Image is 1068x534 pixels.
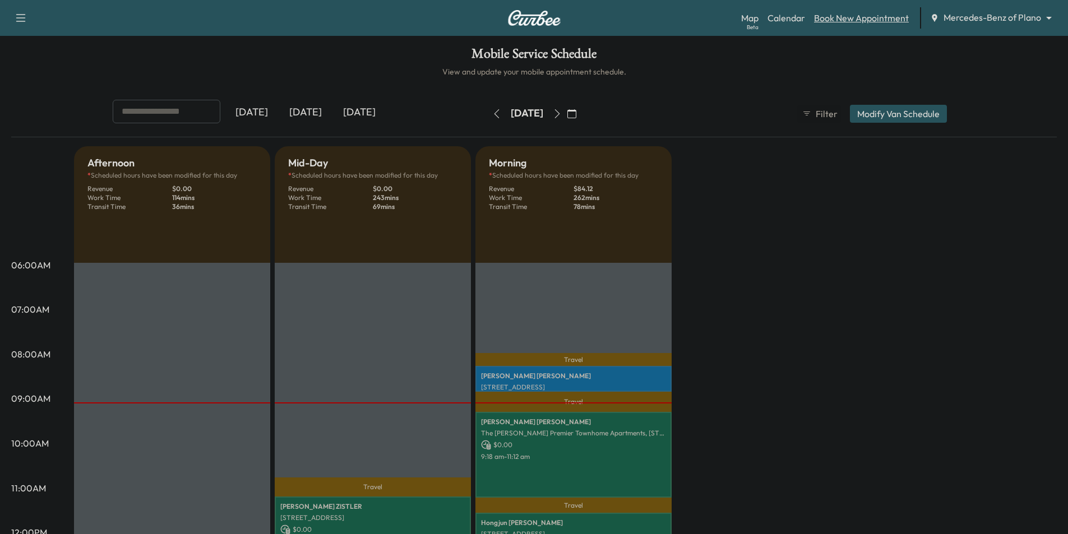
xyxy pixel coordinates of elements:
p: 78 mins [574,202,658,211]
p: 114 mins [172,193,257,202]
h5: Afternoon [87,155,135,171]
h5: Morning [489,155,526,171]
p: Revenue [489,184,574,193]
p: Revenue [87,184,172,193]
p: 36 mins [172,202,257,211]
h6: View and update your mobile appointment schedule. [11,66,1057,77]
p: Work Time [489,193,574,202]
p: [PERSON_NAME] [PERSON_NAME] [481,417,666,426]
img: Curbee Logo [507,10,561,26]
h5: Mid-Day [288,155,328,171]
p: Work Time [87,193,172,202]
p: [PERSON_NAME] [PERSON_NAME] [481,372,666,380]
button: Filter [797,105,841,123]
p: Transit Time [87,202,172,211]
p: Scheduled hours have been modified for this day [288,171,457,180]
p: 9:18 am - 11:12 am [481,452,666,461]
p: Travel [475,392,672,412]
p: Scheduled hours have been modified for this day [489,171,658,180]
p: $ 0.00 [373,184,457,193]
p: 262 mins [574,193,658,202]
p: $ 84.12 [574,184,658,193]
p: $ 0.00 [172,184,257,193]
p: Scheduled hours have been modified for this day [87,171,257,180]
p: 09:00AM [11,392,50,405]
p: 10:00AM [11,437,49,450]
p: Travel [475,353,672,366]
p: 06:00AM [11,258,50,272]
p: Travel [475,498,672,513]
a: Book New Appointment [814,11,909,25]
div: [DATE] [225,100,279,126]
div: [DATE] [279,100,332,126]
p: Hongjun [PERSON_NAME] [481,518,666,527]
p: [STREET_ADDRESS] [280,513,465,522]
button: Modify Van Schedule [850,105,947,123]
p: [PERSON_NAME] ZISTLER [280,502,465,511]
p: 07:00AM [11,303,49,316]
p: Transit Time [489,202,574,211]
p: The [PERSON_NAME] Premier Townhome Apartments, [STREET_ADDRESS][PERSON_NAME] [481,429,666,438]
a: Calendar [768,11,805,25]
p: Work Time [288,193,373,202]
p: 69 mins [373,202,457,211]
p: $ 0.00 [481,440,666,450]
p: 08:00AM [11,347,50,361]
p: 11:00AM [11,481,46,495]
p: Revenue [288,184,373,193]
h1: Mobile Service Schedule [11,47,1057,66]
a: MapBeta [741,11,759,25]
p: Transit Time [288,202,373,211]
p: 243 mins [373,193,457,202]
span: Mercedes-Benz of Plano [944,11,1041,24]
div: [DATE] [511,106,543,120]
div: [DATE] [332,100,386,126]
div: Beta [747,23,759,31]
span: Filter [816,107,836,120]
p: Travel [275,477,471,496]
p: [STREET_ADDRESS] [481,383,666,392]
